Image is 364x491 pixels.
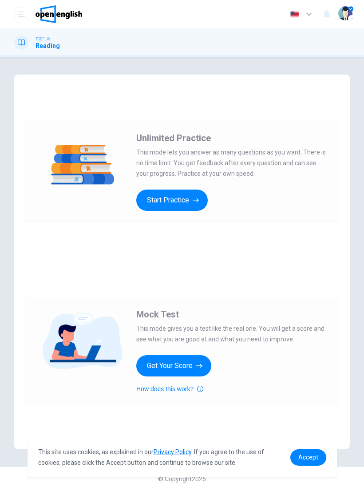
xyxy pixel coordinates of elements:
[14,7,28,21] button: open mobile menu
[36,42,60,49] h1: Reading
[298,454,318,461] span: Accept
[158,475,206,483] span: © Copyright 2025
[338,6,352,20] img: Profile picture
[36,36,50,42] span: TOEFL®
[136,323,328,344] span: This mode gives you a test like the real one. You will get a score and see what you are good at a...
[154,448,191,455] a: Privacy Policy
[136,309,179,320] span: Mock Test
[36,5,82,23] img: OpenEnglish logo
[290,449,326,466] a: dismiss cookie message
[136,147,328,179] span: This mode lets you answer as many questions as you want. There is no time limit. You get feedback...
[289,11,300,18] img: en
[28,438,337,477] div: cookieconsent
[136,384,203,394] button: How does this work?
[136,133,211,143] span: Unlimited Practice
[38,448,264,466] span: This site uses cookies, as explained in our . If you agree to the use of cookies, please click th...
[136,355,211,376] button: Get Your Score
[136,190,208,211] button: Start Practice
